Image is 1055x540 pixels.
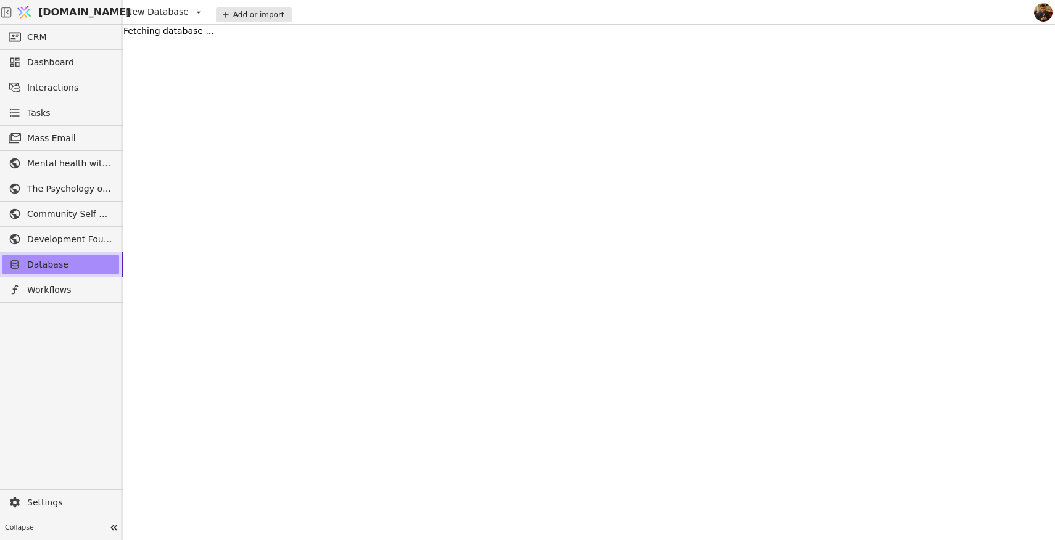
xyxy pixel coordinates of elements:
span: Development Foundation [27,233,113,246]
a: [DOMAIN_NAME] [12,1,123,24]
img: Logo [15,1,33,24]
span: Mental health without prejudice project [27,157,113,170]
span: Tasks [27,107,51,120]
div: Fetching database ... [123,25,1055,38]
span: Workflows [27,284,113,297]
a: Mass Email [2,128,119,148]
a: CRM [2,27,119,47]
span: Mass Email [27,132,113,145]
span: CRM [27,31,47,44]
span: New Database [126,6,189,18]
a: Settings [2,493,119,512]
span: Collapse [5,523,105,533]
span: Dashboard [27,56,113,69]
a: Workflows [2,280,119,300]
img: 73cef4174f0444e6e86f60503224d004 [1034,3,1053,22]
a: Mental health without prejudice project [2,153,119,173]
a: Development Foundation [2,229,119,249]
span: Community Self Help [27,208,113,221]
span: Database [27,258,113,271]
a: Community Self Help [2,204,119,224]
div: Add or import [216,7,292,22]
a: Tasks [2,103,119,123]
a: The Psychology of War [2,179,119,198]
a: Database [2,255,119,274]
span: Interactions [27,81,113,94]
span: Settings [27,496,113,509]
span: The Psychology of War [27,182,113,195]
span: [DOMAIN_NAME] [38,5,131,20]
a: Interactions [2,78,119,97]
a: Dashboard [2,52,119,72]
